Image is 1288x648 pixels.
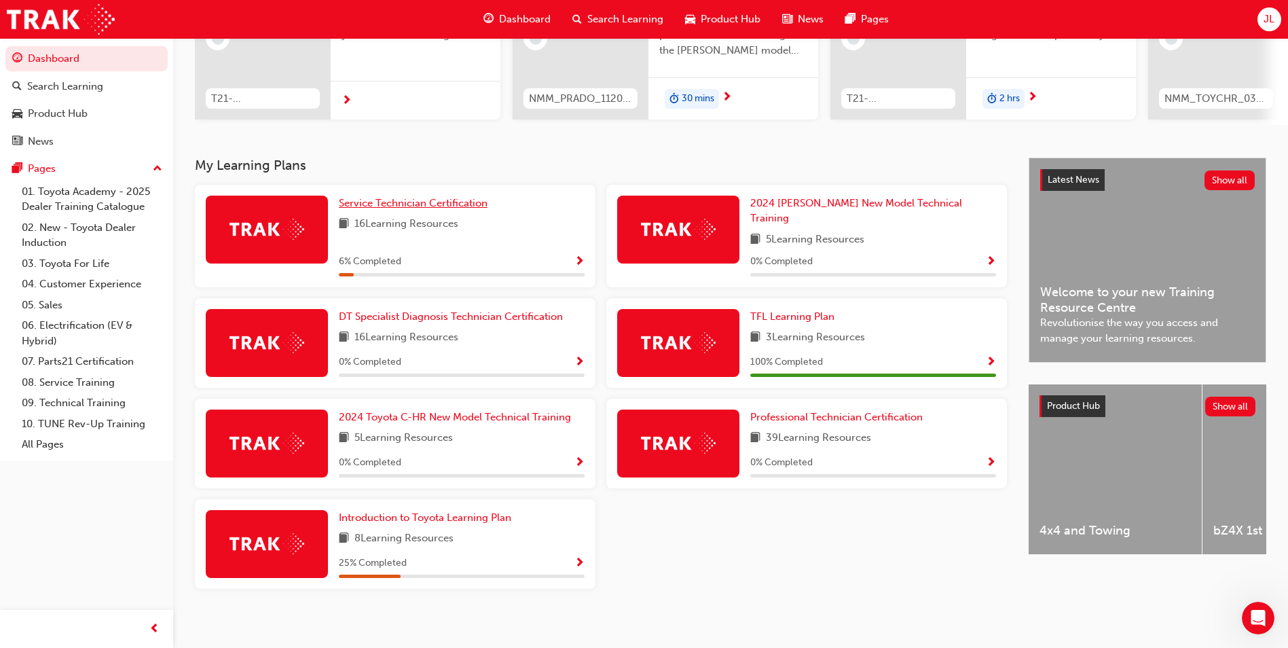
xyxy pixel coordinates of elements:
span: guage-icon [483,11,494,28]
span: 100 % Completed [750,355,823,370]
img: Trak [229,533,304,554]
a: Introduction to Toyota Learning Plan [339,510,517,526]
a: 02. New - Toyota Dealer Induction [16,217,168,253]
a: News [5,129,168,154]
a: pages-iconPages [834,5,900,33]
span: book-icon [750,430,760,447]
span: Show Progress [986,256,996,268]
span: Introduction to Toyota Learning Plan [339,511,511,524]
span: Show Progress [986,457,996,469]
span: 5 Learning Resources [766,232,864,249]
span: 25 % Completed [339,556,407,571]
span: 0 % Completed [339,455,401,471]
span: 5 Learning Resources [354,430,453,447]
a: All Pages [16,434,168,455]
a: 10. TUNE Rev-Up Training [16,414,168,435]
a: 03. Toyota For Life [16,253,168,274]
button: Show Progress [574,354,585,371]
div: Search Learning [27,79,103,94]
button: Pages [5,156,168,181]
span: book-icon [339,216,349,233]
span: 0 % Completed [339,355,401,370]
span: Latest News [1048,174,1099,185]
a: Service Technician Certification [339,196,493,211]
button: Show Progress [986,354,996,371]
span: next-icon [1027,92,1037,104]
img: Trak [641,332,716,353]
img: Trak [229,332,304,353]
span: 2024 Toyota C-HR New Model Technical Training [339,411,571,423]
h3: My Learning Plans [195,158,1007,173]
a: 07. Parts21 Certification [16,351,168,372]
button: Show Progress [574,253,585,270]
span: Product Hub [701,12,760,27]
span: Show Progress [574,256,585,268]
a: 04. Customer Experience [16,274,168,295]
span: 16 Learning Resources [354,329,458,346]
a: Professional Technician Certification [750,410,928,425]
span: 8 Learning Resources [354,530,454,547]
span: Show Progress [574,558,585,570]
span: TFL Learning Plan [750,310,834,323]
a: 08. Service Training [16,372,168,393]
a: Product Hub [5,101,168,126]
img: Trak [229,433,304,454]
span: 30 mins [682,91,714,107]
span: DT Specialist Diagnosis Technician Certification [339,310,563,323]
span: Welcome to your new Training Resource Centre [1040,285,1255,315]
a: Latest NewsShow allWelcome to your new Training Resource CentreRevolutionise the way you access a... [1029,158,1266,363]
span: Service Technician Certification [339,197,487,209]
span: pages-icon [845,11,855,28]
button: Show Progress [574,555,585,572]
span: 0 % Completed [750,254,813,270]
span: book-icon [339,530,349,547]
span: NMM_PRADO_112024_MODULE_1 [529,91,632,107]
span: Show Progress [574,457,585,469]
span: News [798,12,824,27]
img: Trak [7,4,115,35]
span: next-icon [342,95,352,107]
span: Product Hub [1047,400,1100,412]
span: book-icon [339,329,349,346]
button: DashboardSearch LearningProduct HubNews [5,43,168,156]
span: NMM_TOYCHR_032024_MODULE_1 [1164,91,1268,107]
a: 2024 Toyota C-HR New Model Technical Training [339,410,576,425]
iframe: Intercom live chat [1242,602,1274,634]
span: pages-icon [12,163,22,175]
a: 01. Toyota Academy - 2025 Dealer Training Catalogue [16,181,168,217]
span: duration-icon [987,90,997,108]
span: book-icon [339,430,349,447]
div: Product Hub [28,106,88,122]
span: duration-icon [669,90,679,108]
a: guage-iconDashboard [473,5,562,33]
span: learningRecordVerb_NONE-icon [530,33,542,45]
div: Pages [28,161,56,177]
span: learningRecordVerb_NONE-icon [1165,33,1177,45]
button: Show Progress [986,454,996,471]
a: car-iconProduct Hub [674,5,771,33]
span: T21-STFOS_PRE_READ [211,91,314,107]
span: search-icon [572,11,582,28]
a: 05. Sales [16,295,168,316]
a: Dashboard [5,46,168,71]
span: prev-icon [149,621,160,638]
button: Show all [1204,170,1255,190]
a: Search Learning [5,74,168,99]
a: 2024 [PERSON_NAME] New Model Technical Training [750,196,996,226]
span: 3 Learning Resources [766,329,865,346]
span: Professional Technician Certification [750,411,923,423]
div: News [28,134,54,149]
span: Pages [861,12,889,27]
span: JL [1264,12,1274,27]
a: search-iconSearch Learning [562,5,674,33]
a: 4x4 and Towing [1029,384,1202,554]
span: search-icon [12,81,22,93]
span: book-icon [750,329,760,346]
span: T21-FOD_HVIS_PREREQ [847,91,950,107]
span: 0 % Completed [750,455,813,471]
span: news-icon [12,136,22,148]
span: 2 hrs [999,91,1020,107]
span: book-icon [750,232,760,249]
span: Show Progress [986,357,996,369]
